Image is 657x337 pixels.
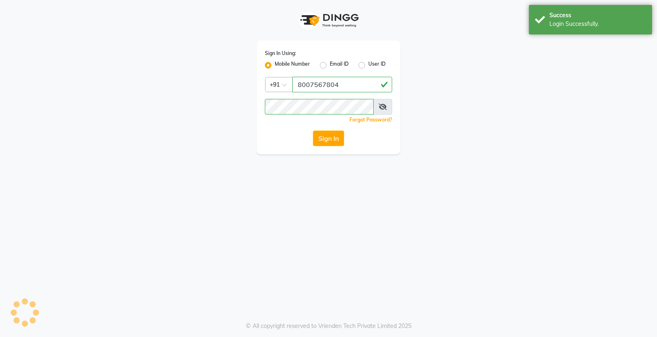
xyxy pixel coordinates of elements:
[549,11,646,20] div: Success
[265,99,374,115] input: Username
[265,50,296,57] label: Sign In Using:
[368,60,386,70] label: User ID
[296,8,361,32] img: logo1.svg
[349,117,392,123] a: Forgot Password?
[275,60,310,70] label: Mobile Number
[292,77,392,92] input: Username
[549,20,646,28] div: Login Successfully.
[313,131,344,146] button: Sign In
[330,60,349,70] label: Email ID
